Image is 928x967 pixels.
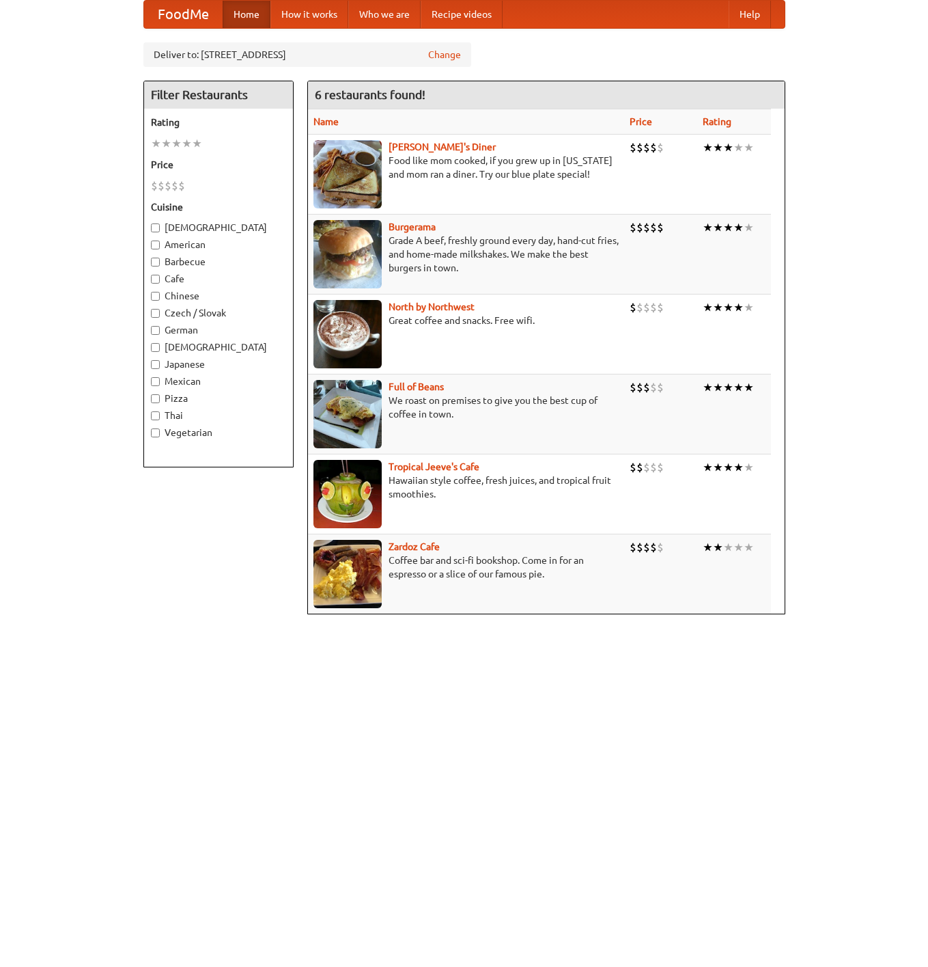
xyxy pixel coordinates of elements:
[151,275,160,284] input: Cafe
[723,460,733,475] li: ★
[389,141,496,152] a: [PERSON_NAME]'s Diner
[165,178,171,193] li: $
[723,380,733,395] li: ★
[389,221,436,232] a: Burgerama
[151,200,286,214] h5: Cuisine
[744,220,754,235] li: ★
[313,460,382,528] img: jeeves.jpg
[723,540,733,555] li: ★
[733,220,744,235] li: ★
[428,48,461,62] a: Change
[151,374,286,388] label: Mexican
[143,42,471,67] div: Deliver to: [STREET_ADDRESS]
[223,1,270,28] a: Home
[703,460,713,475] li: ★
[151,223,160,232] input: [DEMOGRAPHIC_DATA]
[744,140,754,155] li: ★
[636,380,643,395] li: $
[643,380,650,395] li: $
[643,540,650,555] li: $
[151,178,158,193] li: $
[703,116,731,127] a: Rating
[151,323,286,337] label: German
[313,116,339,127] a: Name
[703,140,713,155] li: ★
[650,140,657,155] li: $
[313,154,619,181] p: Food like mom cooked, if you grew up in [US_STATE] and mom ran a diner. Try our blue plate special!
[733,140,744,155] li: ★
[744,460,754,475] li: ★
[650,380,657,395] li: $
[630,540,636,555] li: $
[151,289,286,303] label: Chinese
[151,360,160,369] input: Japanese
[713,140,723,155] li: ★
[270,1,348,28] a: How it works
[733,380,744,395] li: ★
[313,220,382,288] img: burgerama.jpg
[630,460,636,475] li: $
[650,300,657,315] li: $
[313,394,619,421] p: We roast on premises to give you the best cup of coffee in town.
[313,314,619,327] p: Great coffee and snacks. Free wifi.
[151,409,286,422] label: Thai
[151,258,160,267] input: Barbecue
[729,1,771,28] a: Help
[313,234,619,275] p: Grade A beef, freshly ground every day, hand-cut fries, and home-made milkshakes. We make the bes...
[630,380,636,395] li: $
[171,178,178,193] li: $
[713,300,723,315] li: ★
[657,300,664,315] li: $
[421,1,503,28] a: Recipe videos
[192,136,202,151] li: ★
[313,474,619,501] p: Hawaiian style coffee, fresh juices, and tropical fruit smoothies.
[151,394,160,403] input: Pizza
[643,140,650,155] li: $
[650,540,657,555] li: $
[744,380,754,395] li: ★
[657,460,664,475] li: $
[713,460,723,475] li: ★
[630,116,652,127] a: Price
[389,381,444,392] a: Full of Beans
[723,140,733,155] li: ★
[158,178,165,193] li: $
[643,220,650,235] li: $
[733,540,744,555] li: ★
[151,255,286,269] label: Barbecue
[151,326,160,335] input: German
[636,540,643,555] li: $
[636,220,643,235] li: $
[657,540,664,555] li: $
[313,140,382,208] img: sallys.jpg
[151,306,286,320] label: Czech / Slovak
[178,178,185,193] li: $
[144,1,223,28] a: FoodMe
[713,540,723,555] li: ★
[151,392,286,405] label: Pizza
[313,540,382,608] img: zardoz.jpg
[313,300,382,368] img: north.jpg
[650,220,657,235] li: $
[151,241,160,249] input: American
[630,220,636,235] li: $
[630,300,636,315] li: $
[313,554,619,581] p: Coffee bar and sci-fi bookshop. Come in for an espresso or a slice of our famous pie.
[151,158,286,172] h5: Price
[151,377,160,386] input: Mexican
[161,136,171,151] li: ★
[657,380,664,395] li: $
[348,1,421,28] a: Who we are
[744,540,754,555] li: ★
[713,220,723,235] li: ★
[151,238,286,251] label: American
[389,461,479,472] a: Tropical Jeeve's Cafe
[151,428,160,437] input: Vegetarian
[733,300,744,315] li: ★
[151,292,160,301] input: Chinese
[636,460,643,475] li: $
[151,221,286,234] label: [DEMOGRAPHIC_DATA]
